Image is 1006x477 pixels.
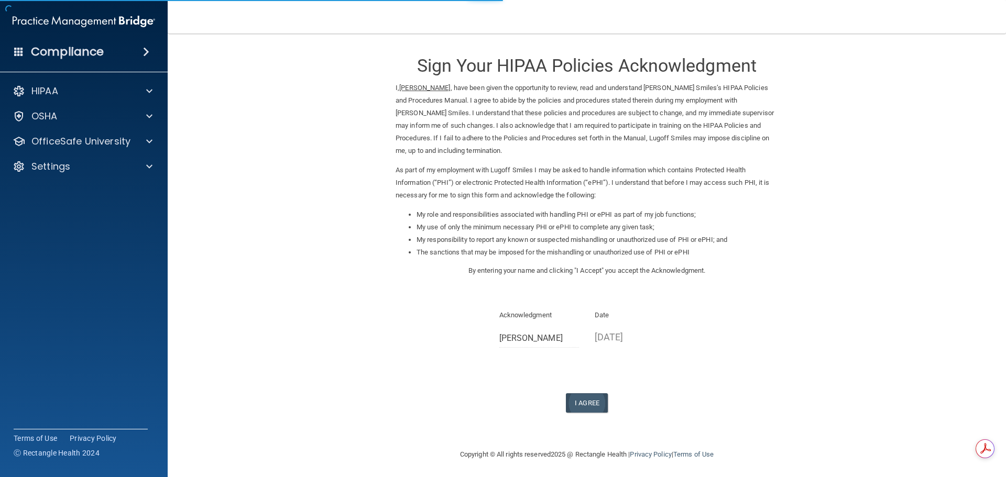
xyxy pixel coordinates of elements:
[31,85,58,97] p: HIPAA
[673,450,714,458] a: Terms of Use
[595,328,675,346] p: [DATE]
[396,56,778,75] h3: Sign Your HIPAA Policies Acknowledgment
[417,246,778,259] li: The sanctions that may be imposed for the mishandling or unauthorized use of PHI or ePHI
[31,135,130,148] p: OfficeSafe University
[13,85,152,97] a: HIPAA
[417,208,778,221] li: My role and responsibilities associated with handling PHI or ePHI as part of my job functions;
[13,110,152,123] a: OSHA
[396,164,778,202] p: As part of my employment with Lugoff Smiles I may be asked to handle information which contains P...
[396,438,778,471] div: Copyright © All rights reserved 2025 @ Rectangle Health | |
[499,328,579,348] input: Full Name
[630,450,671,458] a: Privacy Policy
[31,110,58,123] p: OSHA
[396,264,778,277] p: By entering your name and clicking "I Accept" you accept the Acknowledgment.
[31,160,70,173] p: Settings
[14,448,100,458] span: Ⓒ Rectangle Health 2024
[595,309,675,321] p: Date
[566,393,608,413] button: I Agree
[13,160,152,173] a: Settings
[70,433,117,443] a: Privacy Policy
[13,135,152,148] a: OfficeSafe University
[396,82,778,157] p: I, , have been given the opportunity to review, read and understand [PERSON_NAME] Smiles’s HIPAA ...
[417,221,778,234] li: My use of only the minimum necessary PHI or ePHI to complete any given task;
[499,309,579,321] p: Acknowledgment
[31,45,104,59] h4: Compliance
[13,11,155,32] img: PMB logo
[399,84,450,92] ins: [PERSON_NAME]
[14,433,57,443] a: Terms of Use
[417,234,778,246] li: My responsibility to report any known or suspected mishandling or unauthorized use of PHI or ePHI...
